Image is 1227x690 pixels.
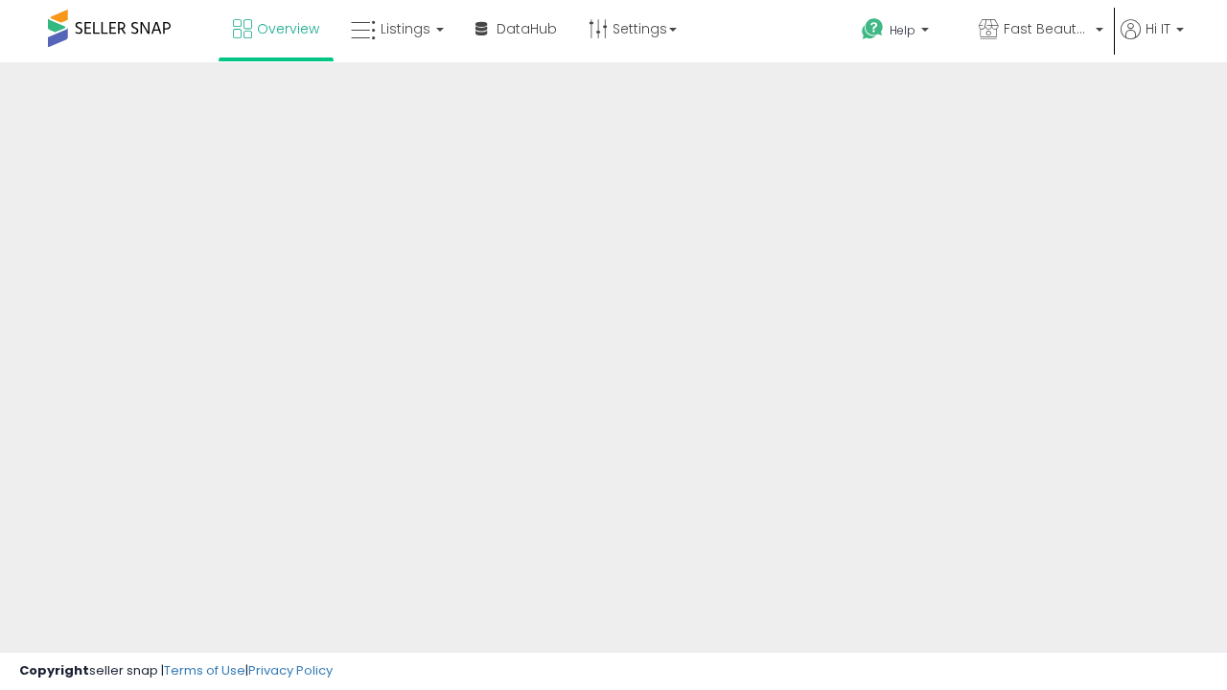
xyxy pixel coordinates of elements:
[19,661,89,679] strong: Copyright
[248,661,333,679] a: Privacy Policy
[257,19,319,38] span: Overview
[1146,19,1170,38] span: Hi IT
[890,22,915,38] span: Help
[497,19,557,38] span: DataHub
[164,661,245,679] a: Terms of Use
[19,662,333,680] div: seller snap | |
[846,3,961,62] a: Help
[861,17,885,41] i: Get Help
[381,19,430,38] span: Listings
[1121,19,1184,62] a: Hi IT
[1004,19,1090,38] span: Fast Beauty ([GEOGRAPHIC_DATA])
